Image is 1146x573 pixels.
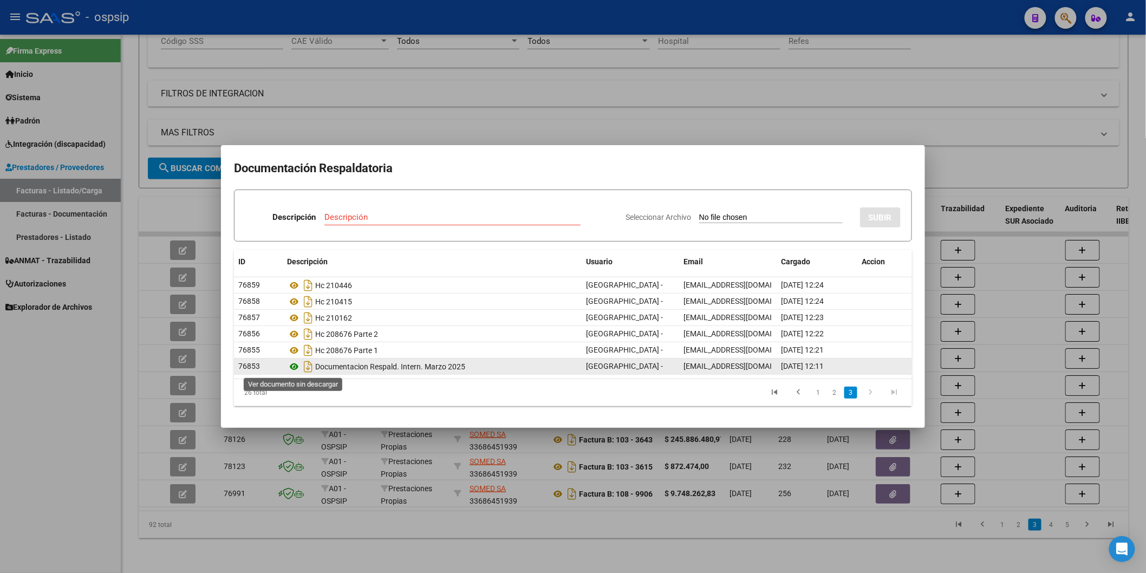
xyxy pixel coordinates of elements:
span: Accion [862,257,885,266]
span: [DATE] 12:23 [781,313,824,322]
a: go to last page [884,387,905,399]
i: Descargar documento [301,342,315,359]
span: [EMAIL_ADDRESS][DOMAIN_NAME] [683,329,804,338]
a: go to first page [764,387,785,399]
span: 76858 [238,297,260,305]
span: 76855 [238,346,260,354]
span: Email [683,257,703,266]
span: [EMAIL_ADDRESS][DOMAIN_NAME] [683,346,804,354]
span: [GEOGRAPHIC_DATA] - [586,313,663,322]
datatable-header-cell: Cargado [777,250,858,274]
div: Documentacion Respald. Intern. Marzo 2025 [287,358,577,375]
datatable-header-cell: Email [679,250,777,274]
i: Descargar documento [301,358,315,375]
datatable-header-cell: Descripción [283,250,582,274]
span: [EMAIL_ADDRESS][DOMAIN_NAME] [683,297,804,305]
span: 76853 [238,362,260,370]
li: page 1 [810,383,826,402]
div: Open Intercom Messenger [1109,536,1135,562]
span: 76859 [238,281,260,289]
span: Descripción [287,257,328,266]
a: 3 [844,387,857,399]
i: Descargar documento [301,293,315,310]
span: [DATE] 12:24 [781,281,824,289]
div: Hc 210162 [287,309,577,327]
span: [GEOGRAPHIC_DATA] - [586,281,663,289]
li: page 2 [826,383,843,402]
span: 76856 [238,329,260,338]
span: [DATE] 12:21 [781,346,824,354]
span: [GEOGRAPHIC_DATA] - [586,329,663,338]
i: Descargar documento [301,277,315,294]
span: [EMAIL_ADDRESS][DOMAIN_NAME] [683,313,804,322]
div: 26 total [234,379,368,406]
span: 76857 [238,313,260,322]
span: Seleccionar Archivo [626,213,691,222]
a: go to next page [861,387,881,399]
div: Hc 210446 [287,277,577,294]
button: SUBIR [860,207,901,227]
datatable-header-cell: ID [234,250,283,274]
li: page 3 [843,383,859,402]
span: [EMAIL_ADDRESS][DOMAIN_NAME] [683,362,804,370]
a: 1 [812,387,825,399]
span: [DATE] 12:22 [781,329,824,338]
i: Descargar documento [301,309,315,327]
span: [GEOGRAPHIC_DATA] - [586,297,663,305]
a: go to previous page [788,387,809,399]
datatable-header-cell: Usuario [582,250,679,274]
h2: Documentación Respaldatoria [234,158,912,179]
span: [GEOGRAPHIC_DATA] - [586,346,663,354]
span: ID [238,257,245,266]
p: Descripción [272,211,316,224]
div: Hc 208676 Parte 1 [287,342,577,359]
span: [DATE] 12:24 [781,297,824,305]
span: [DATE] 12:11 [781,362,824,370]
span: Cargado [781,257,810,266]
i: Descargar documento [301,325,315,343]
div: Hc 208676 Parte 2 [287,325,577,343]
span: [EMAIL_ADDRESS][DOMAIN_NAME] [683,281,804,289]
span: Usuario [586,257,613,266]
span: [GEOGRAPHIC_DATA] - [586,362,663,370]
a: 2 [828,387,841,399]
span: SUBIR [869,213,892,223]
datatable-header-cell: Accion [858,250,912,274]
div: Hc 210415 [287,293,577,310]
